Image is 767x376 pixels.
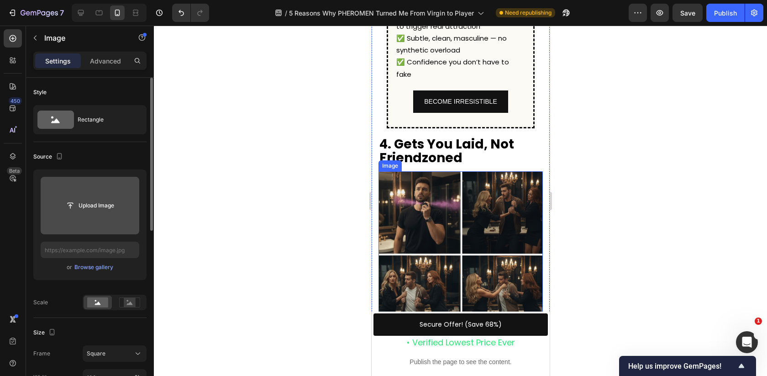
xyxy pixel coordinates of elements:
[505,9,552,17] span: Need republishing
[33,298,48,307] div: Scale
[706,4,745,22] button: Publish
[78,109,133,130] div: Rectangle
[289,8,474,18] span: 5 Reasons Why PHEROMEN Turned Me From Virgin to Player
[87,350,105,358] span: Square
[67,262,72,273] span: or
[736,331,758,353] iframe: Intercom live chat
[83,345,147,362] button: Square
[680,9,695,17] span: Save
[33,151,65,163] div: Source
[45,56,71,66] p: Settings
[33,327,58,339] div: Size
[755,318,762,325] span: 1
[58,197,122,214] button: Upload Image
[74,263,113,271] div: Browse gallery
[4,4,68,22] button: 7
[33,350,50,358] label: Frame
[44,32,122,43] p: Image
[60,7,64,18] p: 7
[7,167,22,175] div: Beta
[372,26,550,376] iframe: To enrich screen reader interactions, please activate Accessibility in Grammarly extension settings
[41,242,139,258] input: https://example.com/image.jpg
[672,4,703,22] button: Save
[9,97,22,105] div: 450
[714,8,737,18] div: Publish
[90,56,121,66] p: Advanced
[628,362,736,371] span: Help us improve GemPages!
[285,8,287,18] span: /
[172,4,209,22] div: Undo/Redo
[74,263,114,272] button: Browse gallery
[628,360,747,371] button: Show survey - Help us improve GemPages!
[33,88,47,96] div: Style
